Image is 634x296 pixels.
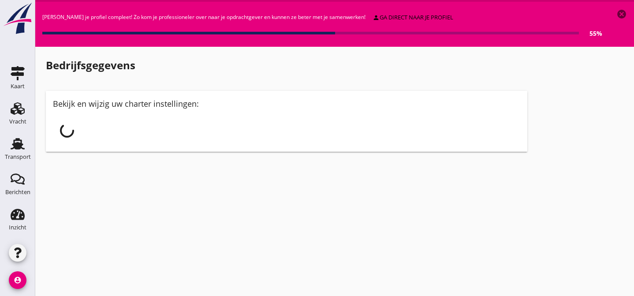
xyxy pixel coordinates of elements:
[42,9,602,40] div: [PERSON_NAME] je profiel compleet! Zo kom je professioneler over naar je opdrachtgever en kunnen ...
[369,11,457,24] a: ga direct naar je profiel
[53,98,520,110] div: Bekijk en wijzig uw charter instellingen:
[9,271,26,289] i: account_circle
[373,14,380,21] i: person
[5,154,31,160] div: Transport
[2,2,34,35] img: logo-small.a267ee39.svg
[11,83,25,89] div: Kaart
[579,29,602,38] div: 55%
[373,13,453,22] div: ga direct naar je profiel
[46,57,527,73] h1: Bedrijfsgegevens
[9,225,26,230] div: Inzicht
[9,119,26,124] div: Vracht
[616,9,627,19] i: cancel
[5,189,30,195] div: Berichten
